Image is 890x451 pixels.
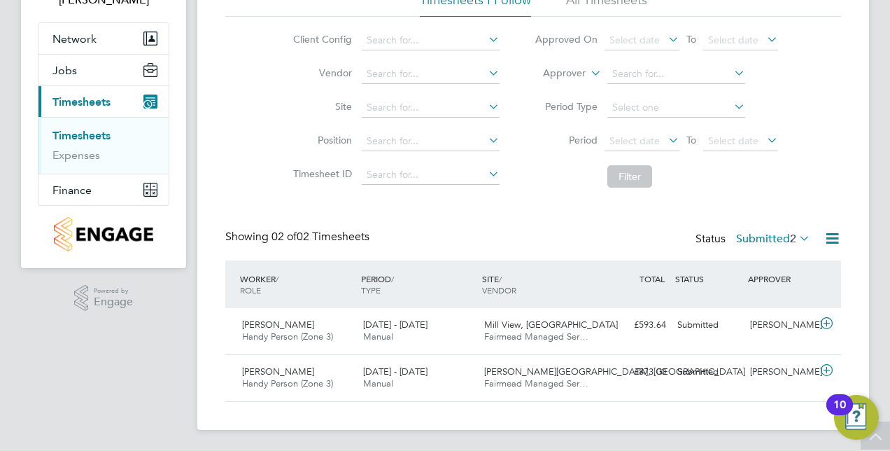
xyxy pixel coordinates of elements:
[236,266,358,303] div: WORKER
[276,273,278,284] span: /
[52,129,111,142] a: Timesheets
[708,134,758,147] span: Select date
[833,405,846,423] div: 10
[242,377,333,389] span: Handy Person (Zone 3)
[52,95,111,109] span: Timesheets
[38,217,169,251] a: Go to home page
[289,33,352,46] label: Client Config
[289,134,352,146] label: Position
[54,217,153,251] img: countryside-properties-logo-retina.png
[484,319,618,331] span: Mill View, [GEOGRAPHIC_DATA]
[358,266,479,303] div: PERIOD
[94,296,133,308] span: Engage
[744,266,817,291] div: APPROVER
[94,285,133,297] span: Powered by
[362,98,500,118] input: Search for...
[289,100,352,113] label: Site
[682,30,700,48] span: To
[607,165,652,188] button: Filter
[361,284,381,296] span: TYPE
[52,148,100,162] a: Expenses
[242,366,314,377] span: [PERSON_NAME]
[484,366,745,377] span: [PERSON_NAME][GEOGRAPHIC_DATA], [GEOGRAPHIC_DATA]
[640,273,665,284] span: TOTAL
[790,232,796,246] span: 2
[736,232,810,246] label: Submitted
[607,98,745,118] input: Select one
[38,23,169,54] button: Network
[289,67,352,79] label: Vendor
[599,361,672,384] div: £873.00
[271,230,369,244] span: 02 Timesheets
[52,32,97,46] span: Network
[599,314,672,337] div: £593.64
[289,167,352,180] label: Timesheet ID
[535,33,598,46] label: Approved On
[363,377,393,389] span: Manual
[363,319,428,331] span: [DATE] - [DATE]
[38,174,169,205] button: Finance
[362,165,500,185] input: Search for...
[271,230,297,244] span: 02 of
[672,314,744,337] div: Submitted
[391,273,394,284] span: /
[479,266,600,303] div: SITE
[362,64,500,84] input: Search for...
[607,64,745,84] input: Search for...
[672,266,744,291] div: STATUS
[363,331,393,342] span: Manual
[242,331,333,342] span: Handy Person (Zone 3)
[52,183,92,197] span: Finance
[535,100,598,113] label: Period Type
[609,134,660,147] span: Select date
[240,284,261,296] span: ROLE
[38,86,169,117] button: Timesheets
[744,361,817,384] div: [PERSON_NAME]
[482,284,516,296] span: VENDOR
[682,131,700,149] span: To
[74,285,134,312] a: Powered byEngage
[484,377,588,389] span: Fairmead Managed Ser…
[38,117,169,174] div: Timesheets
[708,34,758,46] span: Select date
[695,230,813,249] div: Status
[499,273,502,284] span: /
[225,230,372,244] div: Showing
[362,31,500,50] input: Search for...
[744,314,817,337] div: [PERSON_NAME]
[523,67,586,81] label: Approver
[834,395,879,440] button: Open Resource Center, 10 new notifications
[484,331,588,342] span: Fairmead Managed Ser…
[363,366,428,377] span: [DATE] - [DATE]
[52,64,77,77] span: Jobs
[242,319,314,331] span: [PERSON_NAME]
[362,132,500,151] input: Search for...
[535,134,598,146] label: Period
[672,361,744,384] div: Submitted
[609,34,660,46] span: Select date
[38,55,169,85] button: Jobs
